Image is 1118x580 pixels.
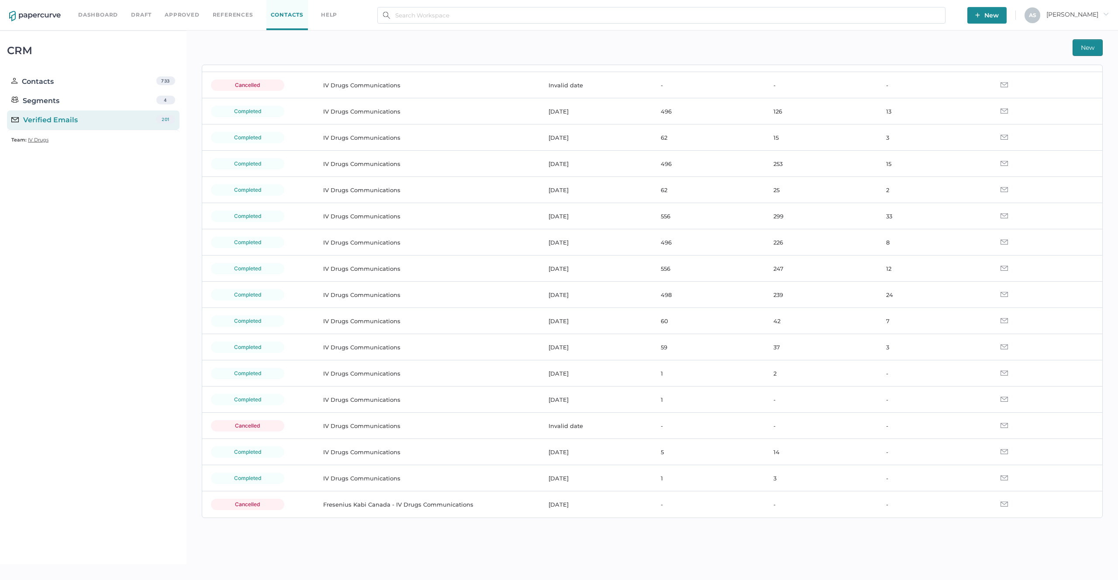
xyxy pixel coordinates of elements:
td: 299 [765,203,877,229]
td: IV Drugs Communications [314,98,539,124]
td: Fresenius Kabi Canada - IV Drugs Communications [314,491,539,518]
div: completed [211,394,284,405]
img: email-icon-grey.d9de4670.svg [1001,397,1008,402]
td: 253 [765,151,877,177]
input: Search Workspace [377,7,945,24]
td: 37 [765,334,877,360]
td: 556 [652,255,765,282]
a: Team: IV Drugs [11,135,48,145]
img: email-icon-grey.d9de4670.svg [1001,318,1008,323]
td: Invalid date [540,72,652,98]
td: IV Drugs Communications [314,177,539,203]
td: 62 [652,177,765,203]
td: - [877,491,990,518]
img: email-icon-grey.d9de4670.svg [1001,501,1008,507]
td: - [877,360,990,387]
div: Contacts [11,76,54,87]
img: email-icon-grey.d9de4670.svg [1001,292,1008,297]
td: - [765,413,877,439]
td: 126 [765,98,877,124]
td: - [765,387,877,413]
td: 13 [877,98,990,124]
td: 24 [877,282,990,308]
td: - [877,413,990,439]
img: email-icon-grey.d9de4670.svg [1001,449,1008,454]
td: 3 [877,124,990,151]
td: IV Drugs Communications [314,203,539,229]
td: - [877,72,990,98]
td: IV Drugs Communications [314,334,539,360]
img: plus-white.e19ec114.svg [975,13,980,17]
td: - [765,491,877,518]
td: [DATE] [540,177,652,203]
div: Verified Emails [11,115,78,125]
td: [DATE] [540,98,652,124]
img: papercurve-logo-colour.7244d18c.svg [9,11,61,21]
td: 1 [652,360,765,387]
td: [DATE] [540,282,652,308]
td: 556 [652,203,765,229]
td: IV Drugs Communications [314,413,539,439]
a: Draft [131,10,152,20]
img: email-icon-grey.d9de4670.svg [1001,161,1008,166]
td: IV Drugs Communications [314,465,539,491]
img: email-icon-grey.d9de4670.svg [1001,423,1008,428]
td: - [765,72,877,98]
div: CRM [7,47,179,55]
td: 42 [765,308,877,334]
div: Segments [11,96,59,106]
div: completed [211,473,284,484]
td: - [877,465,990,491]
div: completed [211,158,284,169]
td: 226 [765,229,877,255]
td: 8 [877,229,990,255]
td: [DATE] [540,308,652,334]
td: 2 [877,177,990,203]
td: [DATE] [540,229,652,255]
div: completed [211,106,284,117]
div: completed [211,446,284,458]
td: IV Drugs Communications [314,124,539,151]
td: [DATE] [540,151,652,177]
td: 59 [652,334,765,360]
td: [DATE] [540,387,652,413]
div: completed [211,211,284,222]
button: New [1073,39,1103,56]
div: cancelled [211,420,284,432]
img: email-icon-grey.d9de4670.svg [1001,239,1008,245]
td: IV Drugs Communications [314,72,539,98]
td: - [652,413,765,439]
td: IV Drugs Communications [314,439,539,465]
div: help [321,10,337,20]
a: References [213,10,253,20]
div: completed [211,289,284,300]
td: 496 [652,229,765,255]
span: New [1081,40,1094,55]
img: segments.b9481e3d.svg [11,96,18,103]
img: email-icon-grey.d9de4670.svg [1001,475,1008,480]
td: 2 [765,360,877,387]
td: [DATE] [540,465,652,491]
td: IV Drugs Communications [314,229,539,255]
div: 201 [156,115,175,124]
img: email-icon-grey.d9de4670.svg [1001,213,1008,218]
td: IV Drugs Communications [314,360,539,387]
div: completed [211,237,284,248]
img: email-icon-grey.d9de4670.svg [1001,135,1008,140]
img: email-icon-grey.d9de4670.svg [1001,187,1008,192]
td: 60 [652,308,765,334]
div: 4 [156,96,175,104]
td: 7 [877,308,990,334]
td: 239 [765,282,877,308]
td: IV Drugs Communications [314,255,539,282]
span: A S [1029,12,1036,18]
a: Approved [165,10,199,20]
td: IV Drugs Communications [314,282,539,308]
div: 733 [156,76,175,85]
img: email-icon-grey.d9de4670.svg [1001,82,1008,87]
td: 15 [765,124,877,151]
td: [DATE] [540,360,652,387]
td: 25 [765,177,877,203]
img: search.bf03fe8b.svg [383,12,390,19]
td: 33 [877,203,990,229]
